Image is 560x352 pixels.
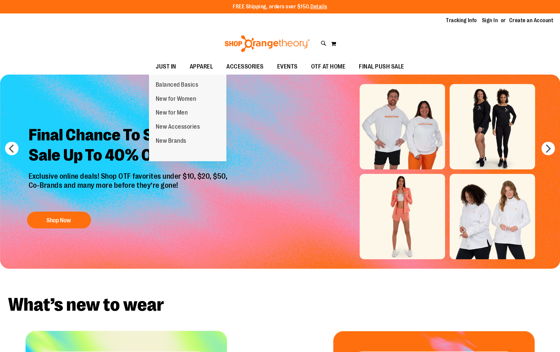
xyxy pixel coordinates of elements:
span: New Accessories [156,123,200,132]
span: Balanced Basics [156,81,198,90]
span: APPAREL [190,59,213,74]
span: ACCESSORIES [226,59,264,74]
span: OTF AT HOME [311,59,346,74]
span: FINAL PUSH SALE [359,59,404,74]
button: Shop Now [27,212,91,228]
button: prev [5,142,18,155]
p: FREE Shipping, orders over $150. [233,3,327,11]
a: Create an Account [509,17,554,24]
span: EVENTS [277,59,298,74]
button: next [542,142,555,155]
h2: Final Chance To Save - Sale Up To 40% Off! [24,120,234,172]
a: Tracking Info [446,17,477,24]
a: Final Chance To Save -Sale Up To 40% Off! Exclusive online deals! Shop OTF favorites under $10, $... [24,120,234,232]
span: JUST IN [156,59,176,74]
span: New Brands [156,137,186,146]
a: Details [310,4,327,10]
a: Sign In [482,17,498,24]
span: New for Men [156,109,188,118]
img: Shop Orangetheory [224,35,311,52]
span: New for Women [156,95,196,104]
p: Exclusive online deals! Shop OTF favorites under $10, $20, $50, Co-Brands and many more before th... [24,172,234,205]
h2: What’s new to wear [8,296,552,314]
